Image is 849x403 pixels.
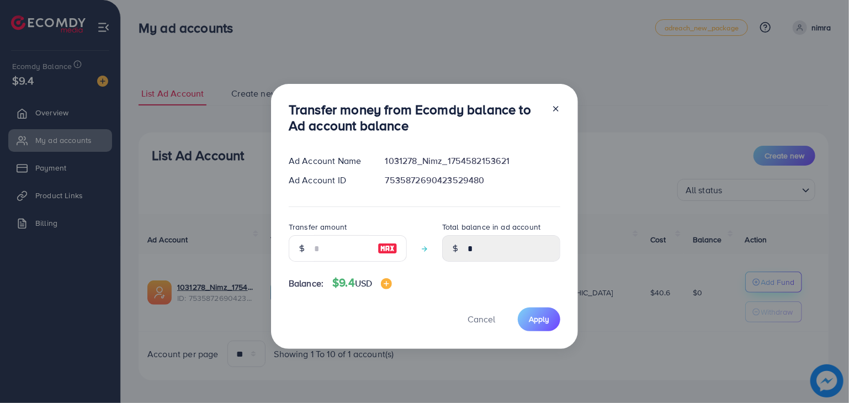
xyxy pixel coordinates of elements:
img: image [381,278,392,289]
button: Cancel [454,307,509,331]
button: Apply [518,307,560,331]
label: Transfer amount [289,221,347,232]
span: Apply [529,314,549,325]
span: USD [355,277,372,289]
img: image [378,242,397,255]
div: 7535872690423529480 [376,174,569,187]
span: Balance: [289,277,323,290]
div: Ad Account ID [280,174,376,187]
div: 1031278_Nimz_1754582153621 [376,155,569,167]
h3: Transfer money from Ecomdy balance to Ad account balance [289,102,543,134]
h4: $9.4 [332,276,392,290]
div: Ad Account Name [280,155,376,167]
span: Cancel [468,313,495,325]
label: Total balance in ad account [442,221,540,232]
